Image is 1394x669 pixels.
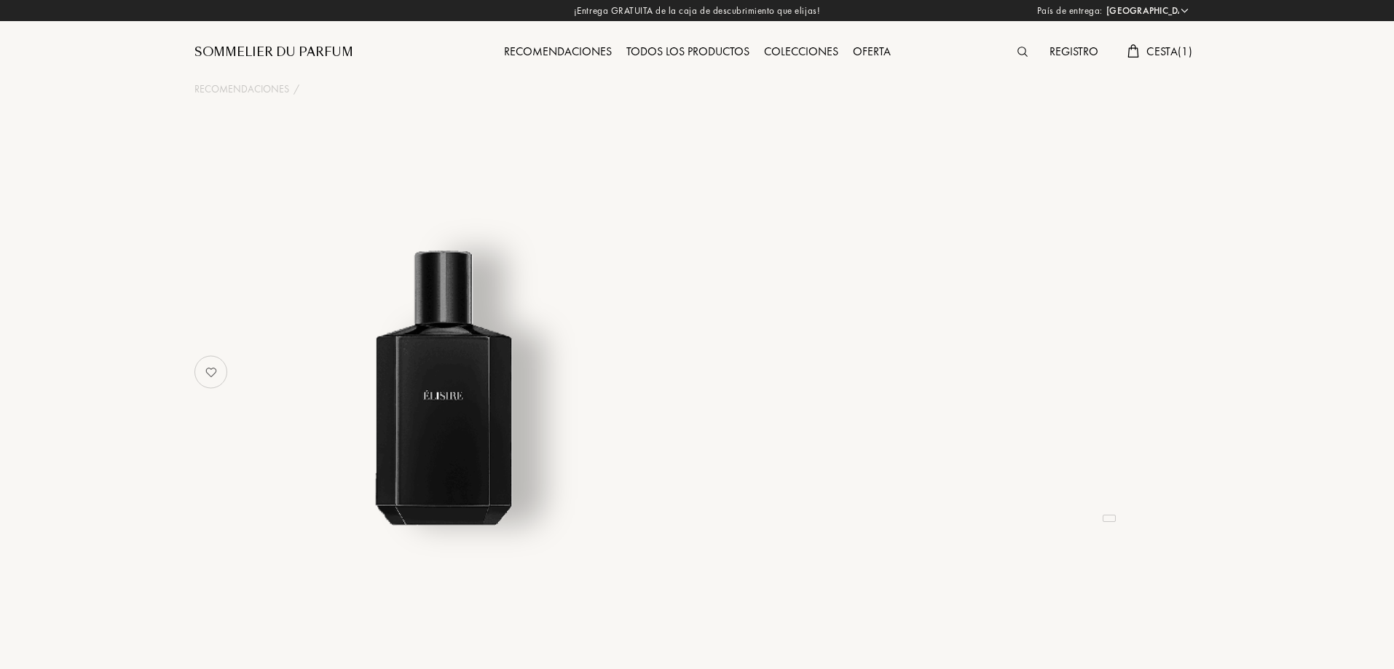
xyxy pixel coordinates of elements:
[497,43,619,62] div: Recomendaciones
[1017,47,1028,57] img: search_icn.svg
[757,43,846,62] div: Colecciones
[194,82,289,97] a: Recomendaciones
[266,185,626,545] img: undefined undefined
[757,44,846,59] a: Colecciones
[194,44,353,61] a: Sommelier du Parfum
[294,82,299,97] div: /
[1146,44,1192,59] span: Cesta ( 1 )
[1127,44,1139,58] img: cart.svg
[1042,43,1106,62] div: Registro
[846,44,898,59] a: Oferta
[497,44,619,59] a: Recomendaciones
[1042,44,1106,59] a: Registro
[619,43,757,62] div: Todos los productos
[197,357,226,387] img: no_like_p.png
[1037,4,1103,18] span: País de entrega:
[846,43,898,62] div: Oferta
[619,44,757,59] a: Todos los productos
